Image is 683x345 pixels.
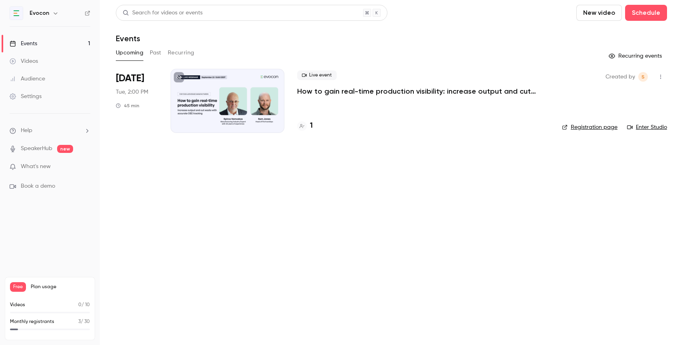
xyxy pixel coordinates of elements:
div: Search for videos or events [123,9,203,17]
span: new [57,145,73,153]
button: Past [150,46,161,59]
iframe: Noticeable Trigger [81,163,90,170]
a: How to gain real-time production visibility: increase output and cut waste with accurate OEE trac... [297,86,537,96]
p: Videos [10,301,25,309]
button: New video [576,5,622,21]
button: Upcoming [116,46,143,59]
span: 0 [78,303,81,307]
span: Help [21,126,32,135]
p: Monthly registrants [10,318,54,325]
span: Tue, 2:00 PM [116,88,148,96]
a: 1 [297,120,313,131]
h1: Events [116,34,140,43]
a: Enter Studio [627,123,667,131]
button: Schedule [625,5,667,21]
p: / 30 [78,318,90,325]
span: Live event [297,70,337,80]
div: Sep 23 Tue, 2:00 PM (Europe/Tallinn) [116,69,158,133]
h6: Evocon [30,9,49,17]
a: Registration page [562,123,617,131]
span: Book a demo [21,182,55,191]
span: Anna-Liisa Staskevits [638,72,648,82]
span: Created by [606,72,635,82]
button: Recurring [168,46,195,59]
span: Plan usage [31,284,90,290]
span: What's new [21,162,51,171]
span: S [641,72,645,82]
div: Audience [10,75,45,83]
a: SpeakerHub [21,144,52,153]
span: [DATE] [116,72,144,85]
span: 3 [78,319,81,324]
li: help-dropdown-opener [10,126,90,135]
button: Recurring events [605,50,667,62]
div: 45 min [116,102,139,109]
div: Settings [10,92,42,100]
div: Events [10,40,37,48]
h4: 1 [310,120,313,131]
span: Free [10,282,26,292]
div: Videos [10,57,38,65]
p: / 10 [78,301,90,309]
img: Evocon [10,7,23,20]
